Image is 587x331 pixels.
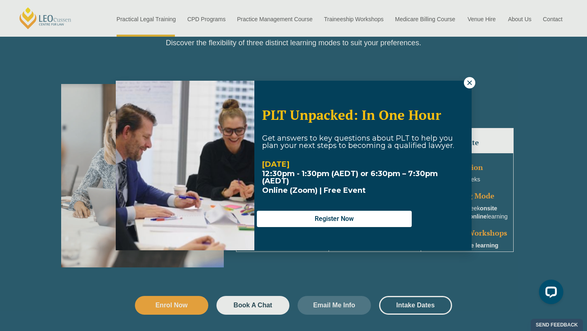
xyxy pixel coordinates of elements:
[262,160,289,169] strong: [DATE]
[262,169,438,185] strong: 12:30pm - 1:30pm (AEDT) or 6:30pm – 7:30pm (AEDT)
[532,276,567,311] iframe: LiveChat chat widget
[116,81,254,250] img: Woman in yellow blouse holding folders looking to the right and smiling
[257,211,412,227] button: Register Now
[262,106,441,124] span: PLT Unpacked: In One Hour
[262,186,366,195] span: Online (Zoom) | Free Event
[464,77,475,88] button: Close
[262,134,454,150] span: Get answers to key questions about PLT to help you plan your next steps to becoming a qualified l...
